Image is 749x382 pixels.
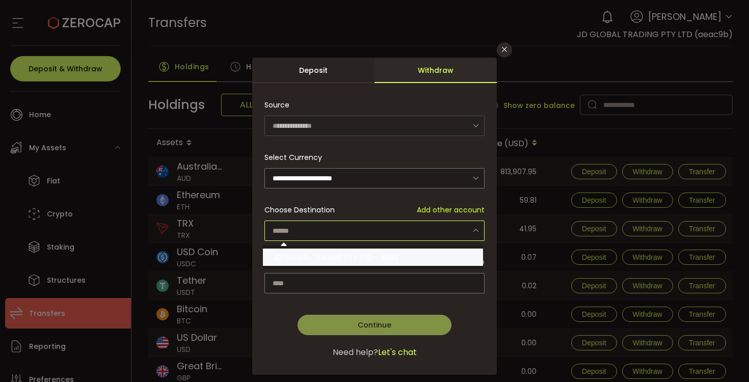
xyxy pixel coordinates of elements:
[252,58,374,83] div: Deposit
[374,58,497,83] div: Withdraw
[417,205,485,215] span: Add other account
[264,95,289,115] span: Source
[298,315,451,335] button: Continue
[264,152,328,162] label: Select Currency
[628,272,749,382] iframe: Chat Widget
[252,58,497,375] div: dialog
[358,320,391,330] span: Continue
[378,346,417,359] span: Let's chat
[497,42,512,58] button: Close
[333,346,378,359] span: Need help?
[273,252,399,262] span: JD GLOBAL TRADING PTY LTD - 8284
[628,272,749,382] div: 聊天小组件
[264,205,335,215] span: Choose Destination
